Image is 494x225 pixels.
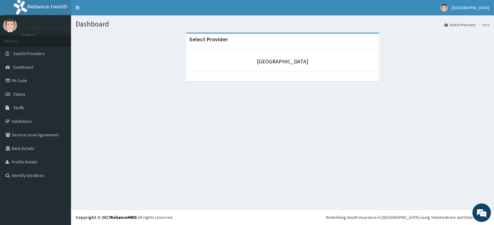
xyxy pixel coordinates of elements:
div: Redefining Heath Insurance in [GEOGRAPHIC_DATA] using Telemedicine and Data Science! [326,214,489,220]
a: [GEOGRAPHIC_DATA] [257,58,308,65]
span: Switch Providers [13,51,45,56]
img: User Image [440,4,448,12]
a: Switch Providers [444,22,475,27]
li: Here [476,22,489,27]
h1: Dashboard [76,20,489,28]
strong: Copyright © 2017 . [76,215,138,220]
a: Online [22,34,36,38]
span: Claims [13,91,25,97]
strong: Select Provider [189,36,228,43]
p: [GEOGRAPHIC_DATA] [22,25,73,30]
span: [GEOGRAPHIC_DATA] [452,5,489,10]
span: Tariffs [13,105,24,110]
a: RelianceHMO [110,215,137,220]
img: User Image [3,18,17,32]
span: Dashboard [13,64,33,70]
footer: All rights reserved. [71,209,494,225]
